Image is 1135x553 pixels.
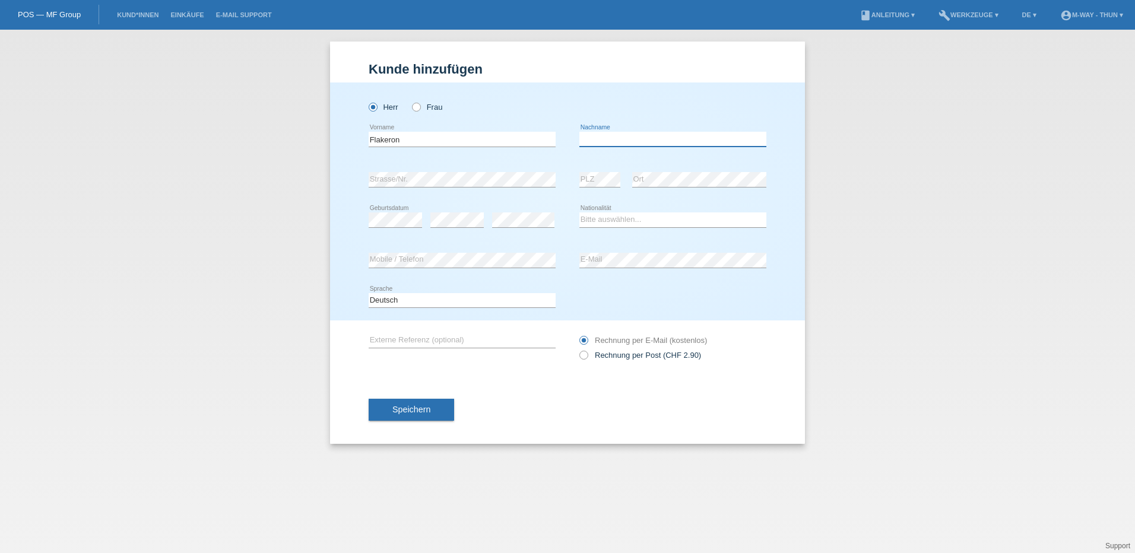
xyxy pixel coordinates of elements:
[369,103,398,112] label: Herr
[933,11,1004,18] a: buildWerkzeuge ▾
[111,11,164,18] a: Kund*innen
[369,103,376,110] input: Herr
[579,351,587,366] input: Rechnung per Post (CHF 2.90)
[412,103,442,112] label: Frau
[1105,542,1130,550] a: Support
[939,9,950,21] i: build
[579,351,701,360] label: Rechnung per Post (CHF 2.90)
[369,399,454,421] button: Speichern
[1016,11,1042,18] a: DE ▾
[412,103,420,110] input: Frau
[18,10,81,19] a: POS — MF Group
[392,405,430,414] span: Speichern
[369,62,766,77] h1: Kunde hinzufügen
[210,11,278,18] a: E-Mail Support
[164,11,210,18] a: Einkäufe
[579,336,707,345] label: Rechnung per E-Mail (kostenlos)
[1060,9,1072,21] i: account_circle
[1054,11,1129,18] a: account_circlem-way - Thun ▾
[860,9,871,21] i: book
[854,11,921,18] a: bookAnleitung ▾
[579,336,587,351] input: Rechnung per E-Mail (kostenlos)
